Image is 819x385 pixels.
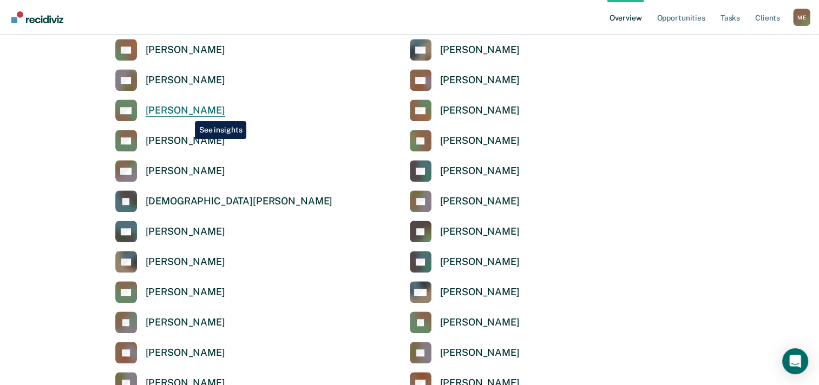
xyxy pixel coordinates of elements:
[115,251,225,273] a: [PERSON_NAME]
[440,104,520,117] div: [PERSON_NAME]
[410,221,520,242] a: [PERSON_NAME]
[440,195,520,208] div: [PERSON_NAME]
[410,311,520,333] a: [PERSON_NAME]
[115,69,225,91] a: [PERSON_NAME]
[440,165,520,177] div: [PERSON_NAME]
[115,130,225,151] a: [PERSON_NAME]
[146,195,333,208] div: [DEMOGRAPHIC_DATA][PERSON_NAME]
[115,160,225,182] a: [PERSON_NAME]
[440,225,520,238] div: [PERSON_NAME]
[115,311,225,333] a: [PERSON_NAME]
[440,256,520,268] div: [PERSON_NAME]
[146,286,225,298] div: [PERSON_NAME]
[146,225,225,238] div: [PERSON_NAME]
[11,11,63,23] img: Recidiviz
[410,39,520,61] a: [PERSON_NAME]
[146,316,225,329] div: [PERSON_NAME]
[410,160,520,182] a: [PERSON_NAME]
[115,99,225,121] a: [PERSON_NAME]
[410,251,520,273] a: [PERSON_NAME]
[440,347,520,359] div: [PERSON_NAME]
[793,9,810,26] div: M E
[146,74,225,87] div: [PERSON_NAME]
[782,348,808,374] div: Open Intercom Messenger
[440,286,520,298] div: [PERSON_NAME]
[440,316,520,329] div: [PERSON_NAME]
[793,9,810,26] button: Profile dropdown button
[115,190,333,212] a: [DEMOGRAPHIC_DATA][PERSON_NAME]
[410,190,520,212] a: [PERSON_NAME]
[440,135,520,147] div: [PERSON_NAME]
[146,256,225,268] div: [PERSON_NAME]
[410,99,520,121] a: [PERSON_NAME]
[146,347,225,359] div: [PERSON_NAME]
[115,39,225,61] a: [PERSON_NAME]
[146,165,225,177] div: [PERSON_NAME]
[115,281,225,303] a: [PERSON_NAME]
[410,342,520,363] a: [PERSON_NAME]
[440,44,520,56] div: [PERSON_NAME]
[146,44,225,56] div: [PERSON_NAME]
[410,281,520,303] a: [PERSON_NAME]
[146,104,225,117] div: [PERSON_NAME]
[440,74,520,87] div: [PERSON_NAME]
[115,221,225,242] a: [PERSON_NAME]
[146,135,225,147] div: [PERSON_NAME]
[410,69,520,91] a: [PERSON_NAME]
[410,130,520,151] a: [PERSON_NAME]
[115,342,225,363] a: [PERSON_NAME]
